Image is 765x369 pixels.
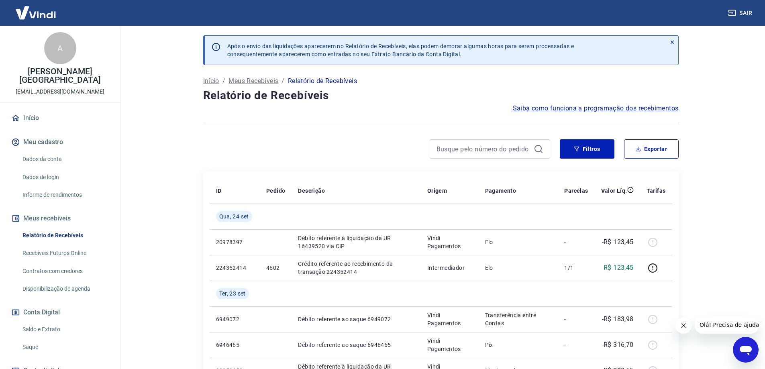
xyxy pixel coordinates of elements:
p: Parcelas [564,187,588,195]
p: - [564,341,588,349]
p: Intermediador [427,264,472,272]
a: Contratos com credores [19,263,110,279]
p: Descrição [298,187,325,195]
button: Meus recebíveis [10,210,110,227]
p: Vindi Pagamentos [427,234,472,250]
a: Meus Recebíveis [228,76,278,86]
a: Saldo e Extrato [19,321,110,338]
p: - [564,238,588,246]
p: Crédito referente ao recebimento da transação 224352414 [298,260,414,276]
p: [PERSON_NAME] [GEOGRAPHIC_DATA] [6,67,114,84]
p: Elo [485,264,552,272]
a: Saiba como funciona a programação dos recebimentos [513,104,679,113]
p: Pagamento [485,187,516,195]
p: Vindi Pagamentos [427,311,472,327]
p: / [222,76,225,86]
a: Saque [19,339,110,355]
button: Filtros [560,139,614,159]
p: 1/1 [564,264,588,272]
a: Recebíveis Futuros Online [19,245,110,261]
button: Exportar [624,139,679,159]
p: Débito referente ao saque 6949072 [298,315,414,323]
img: Vindi [10,0,62,25]
button: Conta Digital [10,304,110,321]
button: Meu cadastro [10,133,110,151]
iframe: Botão para abrir a janela de mensagens [733,337,759,363]
a: Dados da conta [19,151,110,167]
h4: Relatório de Recebíveis [203,88,679,104]
p: -R$ 183,98 [602,314,634,324]
a: Disponibilização de agenda [19,281,110,297]
a: Dados de login [19,169,110,186]
a: Início [10,109,110,127]
a: Informe de rendimentos [19,187,110,203]
p: Débito referente à liquidação da UR 16439520 via CIP [298,234,414,250]
iframe: Mensagem da empresa [695,316,759,334]
p: Origem [427,187,447,195]
p: 6949072 [216,315,253,323]
p: Pix [485,341,552,349]
span: Ter, 23 set [219,289,246,298]
p: 6946465 [216,341,253,349]
span: Qua, 24 set [219,212,249,220]
p: - [564,315,588,323]
p: Após o envio das liquidações aparecerem no Relatório de Recebíveis, elas podem demorar algumas ho... [227,42,574,58]
p: ID [216,187,222,195]
p: 224352414 [216,264,253,272]
p: / [282,76,284,86]
a: Relatório de Recebíveis [19,227,110,244]
p: Tarifas [647,187,666,195]
p: Relatório de Recebíveis [288,76,357,86]
p: Débito referente ao saque 6946465 [298,341,414,349]
input: Busque pelo número do pedido [437,143,530,155]
p: Transferência entre Contas [485,311,552,327]
button: Sair [726,6,755,20]
p: Elo [485,238,552,246]
p: [EMAIL_ADDRESS][DOMAIN_NAME] [16,88,104,96]
p: Vindi Pagamentos [427,337,472,353]
a: Início [203,76,219,86]
p: R$ 123,45 [604,263,634,273]
p: -R$ 316,70 [602,340,634,350]
p: Pedido [266,187,285,195]
p: 4602 [266,264,285,272]
iframe: Fechar mensagem [675,318,692,334]
p: -R$ 123,45 [602,237,634,247]
p: 20978397 [216,238,253,246]
div: A [44,32,76,64]
p: Valor Líq. [601,187,627,195]
span: Olá! Precisa de ajuda? [5,6,67,12]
